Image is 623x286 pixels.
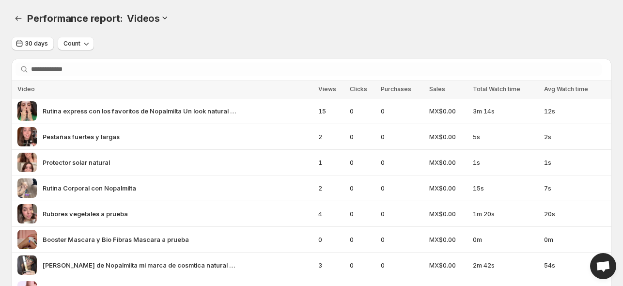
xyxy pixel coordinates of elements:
span: 0 [381,235,423,244]
span: MX$0.00 [429,209,467,219]
span: Purchases [381,85,411,93]
span: 1m 20s [473,209,538,219]
span: 7s [544,183,606,193]
span: Rutina Corporal con Nopalmilta [43,183,136,193]
span: MX$0.00 [429,132,467,142]
img: Booster Mascara y Bio Fibras Mascara a prueba [17,230,37,249]
span: Performance report: [27,13,123,24]
span: 0 [318,235,344,244]
button: Performance report [12,12,25,25]
span: 1 [318,158,344,167]
span: 15 [318,106,344,116]
span: Clicks [350,85,367,93]
a: Open chat [590,253,616,279]
span: 30 days [25,40,48,48]
span: 0 [381,132,423,142]
span: 20s [544,209,606,219]
span: 0 [381,183,423,193]
span: 3m 14s [473,106,538,116]
span: MX$0.00 [429,260,467,270]
span: MX$0.00 [429,183,467,193]
span: 0 [350,132,375,142]
img: Hola Soy Rosmery fundadora de Nopalmilta mi marca de cosmtica natural mexicana y hoy vengo a arre... [17,255,37,275]
span: Pestañas fuertes y largas [43,132,120,142]
h3: Videos [127,13,160,24]
span: 12s [544,106,606,116]
span: 54s [544,260,606,270]
button: Count [58,37,94,50]
span: MX$0.00 [429,235,467,244]
span: 0 [381,260,423,270]
span: Count [63,40,80,48]
span: 2s [544,132,606,142]
span: 0m [473,235,538,244]
span: 0 [381,209,423,219]
span: 0 [381,106,423,116]
span: 0 [350,235,375,244]
span: Booster Mascara y Bio Fibras Mascara a prueba [43,235,189,244]
span: 0 [350,158,375,167]
span: 1s [544,158,606,167]
img: Rutina express con los favoritos de Nopalmilta Un look natural y luminoso en minutos Protector so... [17,101,37,121]
span: 0 [350,183,375,193]
span: 2 [318,132,344,142]
span: MX$0.00 [429,106,467,116]
span: 0m [544,235,606,244]
span: 0 [350,260,375,270]
img: Rubores vegetales a prueba [17,204,37,223]
img: Rutina Corporal con Nopalmilta [17,178,37,198]
span: 0 [381,158,423,167]
span: 2m 42s [473,260,538,270]
span: Protector solar natural [43,158,110,167]
span: [PERSON_NAME] de Nopalmilta mi marca de cosmtica natural mexicana y hoy vengo a arreglarme contig... [43,260,236,270]
button: 30 days [12,37,54,50]
span: 1s [473,158,538,167]
span: 0 [350,106,375,116]
span: Rutina express con los favoritos de Nopalmilta Un look natural y luminoso en minutos Protector so... [43,106,236,116]
span: Video [17,85,35,93]
span: Rubores vegetales a prueba [43,209,128,219]
span: 0 [350,209,375,219]
span: Sales [429,85,445,93]
span: Total Watch time [473,85,520,93]
span: 2 [318,183,344,193]
span: MX$0.00 [429,158,467,167]
span: 5s [473,132,538,142]
span: Views [318,85,336,93]
span: 4 [318,209,344,219]
span: Avg Watch time [544,85,588,93]
img: Protector solar natural [17,153,37,172]
img: Pestañas fuertes y largas [17,127,37,146]
span: 15s [473,183,538,193]
span: 3 [318,260,344,270]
